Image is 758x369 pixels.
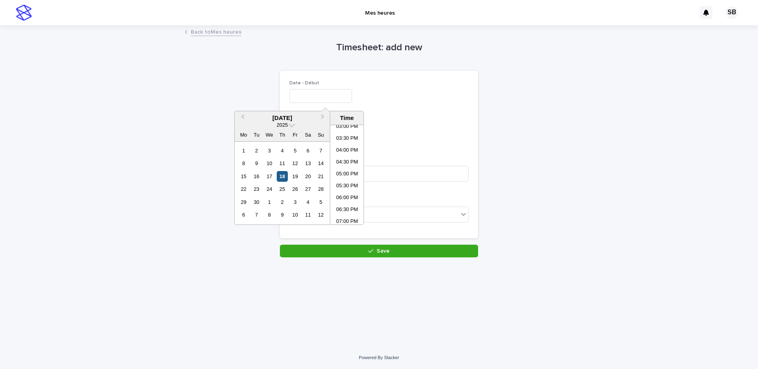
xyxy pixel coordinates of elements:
[330,204,364,216] li: 06:30 PM
[238,145,249,156] div: Choose Monday, 1 September 2025
[725,6,738,19] div: SB
[277,184,287,194] div: Choose Thursday, 25 September 2025
[238,129,249,140] div: Mo
[302,129,313,140] div: Sa
[277,171,287,182] div: Choose Thursday, 18 September 2025
[251,145,262,156] div: Choose Tuesday, 2 September 2025
[330,157,364,169] li: 04:30 PM
[290,184,301,194] div: Choose Friday, 26 September 2025
[238,184,249,194] div: Choose Monday, 22 September 2025
[264,158,275,169] div: Choose Wednesday, 10 September 2025
[330,192,364,204] li: 06:00 PM
[251,209,262,220] div: Choose Tuesday, 7 October 2025
[290,209,301,220] div: Choose Friday, 10 October 2025
[302,209,313,220] div: Choose Saturday, 11 October 2025
[316,197,326,207] div: Choose Sunday, 5 October 2025
[191,27,241,36] a: Back toMes heures
[316,145,326,156] div: Choose Sunday, 7 September 2025
[264,171,275,182] div: Choose Wednesday, 17 September 2025
[377,248,390,254] span: Save
[280,245,478,257] button: Save
[330,169,364,181] li: 05:00 PM
[237,144,327,221] div: month 2025-09
[302,184,313,194] div: Choose Saturday, 27 September 2025
[330,216,364,228] li: 07:00 PM
[251,158,262,169] div: Choose Tuesday, 9 September 2025
[316,129,326,140] div: Su
[264,197,275,207] div: Choose Wednesday, 1 October 2025
[277,122,288,128] span: 2025
[330,181,364,192] li: 05:30 PM
[302,145,313,156] div: Choose Saturday, 6 September 2025
[302,158,313,169] div: Choose Saturday, 13 September 2025
[251,129,262,140] div: Tu
[302,197,313,207] div: Choose Saturday, 4 October 2025
[290,145,301,156] div: Choose Friday, 5 September 2025
[264,184,275,194] div: Choose Wednesday, 24 September 2025
[316,158,326,169] div: Choose Sunday, 14 September 2025
[238,197,249,207] div: Choose Monday, 29 September 2025
[316,171,326,182] div: Choose Sunday, 21 September 2025
[251,171,262,182] div: Choose Tuesday, 16 September 2025
[317,112,330,125] button: Next Month
[264,145,275,156] div: Choose Wednesday, 3 September 2025
[290,129,301,140] div: Fr
[264,129,275,140] div: We
[277,145,287,156] div: Choose Thursday, 4 September 2025
[235,112,248,125] button: Previous Month
[302,171,313,182] div: Choose Saturday, 20 September 2025
[277,158,287,169] div: Choose Thursday, 11 September 2025
[280,42,478,53] h1: Timesheet: add new
[316,209,326,220] div: Choose Sunday, 12 October 2025
[235,114,330,122] div: [DATE]
[330,121,364,133] li: 03:00 PM
[290,158,301,169] div: Choose Friday, 12 September 2025
[251,197,262,207] div: Choose Tuesday, 30 September 2025
[359,355,399,360] a: Powered By Stacker
[316,184,326,194] div: Choose Sunday, 28 September 2025
[238,171,249,182] div: Choose Monday, 15 September 2025
[289,81,319,86] span: Date - Début
[16,5,32,21] img: stacker-logo-s-only.png
[330,133,364,145] li: 03:30 PM
[290,197,301,207] div: Choose Friday, 3 October 2025
[277,197,287,207] div: Choose Thursday, 2 October 2025
[238,209,249,220] div: Choose Monday, 6 October 2025
[332,114,362,122] div: Time
[277,209,287,220] div: Choose Thursday, 9 October 2025
[277,129,287,140] div: Th
[238,158,249,169] div: Choose Monday, 8 September 2025
[290,171,301,182] div: Choose Friday, 19 September 2025
[264,209,275,220] div: Choose Wednesday, 8 October 2025
[330,145,364,157] li: 04:00 PM
[251,184,262,194] div: Choose Tuesday, 23 September 2025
